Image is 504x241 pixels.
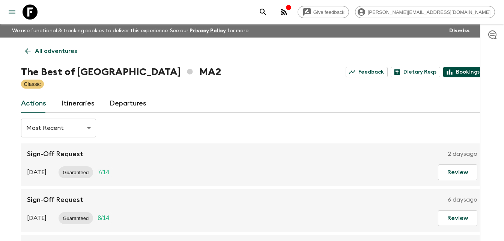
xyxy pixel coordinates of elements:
[438,210,477,226] button: Review
[59,170,93,175] span: Guaranteed
[24,80,41,88] p: Classic
[364,9,495,15] span: [PERSON_NAME][EMAIL_ADDRESS][DOMAIN_NAME]
[346,67,388,77] a: Feedback
[21,65,221,80] h1: The Best of [GEOGRAPHIC_DATA] MA2
[21,117,96,139] div: Most Recent
[98,168,109,177] p: 7 / 14
[93,212,114,224] div: Trip Fill
[443,67,483,77] a: Bookings
[355,6,495,18] div: [PERSON_NAME][EMAIL_ADDRESS][DOMAIN_NAME]
[309,9,349,15] span: Give feedback
[27,214,47,223] p: [DATE]
[59,215,93,221] span: Guaranteed
[35,47,77,56] p: All adventures
[21,44,81,59] a: All adventures
[190,28,226,33] a: Privacy Policy
[438,164,477,180] button: Review
[61,95,95,113] a: Itineraries
[27,149,83,158] p: Sign-Off Request
[5,5,20,20] button: menu
[391,67,440,77] a: Dietary Reqs
[9,24,253,38] p: We use functional & tracking cookies to deliver this experience. See our for more.
[93,166,114,178] div: Trip Fill
[27,168,47,177] p: [DATE]
[98,214,109,223] p: 8 / 14
[298,6,349,18] a: Give feedback
[448,149,477,158] p: 2 days ago
[447,26,471,36] button: Dismiss
[110,95,146,113] a: Departures
[27,195,83,204] p: Sign-Off Request
[21,95,46,113] a: Actions
[448,195,477,204] p: 6 days ago
[256,5,271,20] button: search adventures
